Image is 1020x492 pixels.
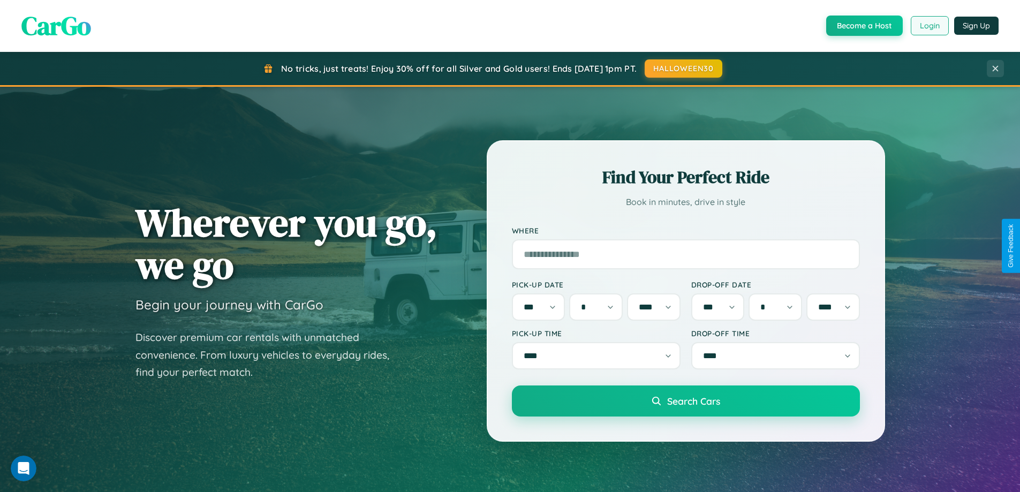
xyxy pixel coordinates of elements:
[512,194,860,210] p: Book in minutes, drive in style
[512,165,860,189] h2: Find Your Perfect Ride
[135,201,437,286] h1: Wherever you go, we go
[11,456,36,481] iframe: Intercom live chat
[826,16,903,36] button: Become a Host
[954,17,999,35] button: Sign Up
[911,16,949,35] button: Login
[1007,224,1015,268] div: Give Feedback
[135,329,403,381] p: Discover premium car rentals with unmatched convenience. From luxury vehicles to everyday rides, ...
[21,8,91,43] span: CarGo
[691,329,860,338] label: Drop-off Time
[667,395,720,407] span: Search Cars
[691,280,860,289] label: Drop-off Date
[512,226,860,235] label: Where
[512,385,860,417] button: Search Cars
[512,329,681,338] label: Pick-up Time
[645,59,722,78] button: HALLOWEEN30
[281,63,637,74] span: No tricks, just treats! Enjoy 30% off for all Silver and Gold users! Ends [DATE] 1pm PT.
[512,280,681,289] label: Pick-up Date
[135,297,323,313] h3: Begin your journey with CarGo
